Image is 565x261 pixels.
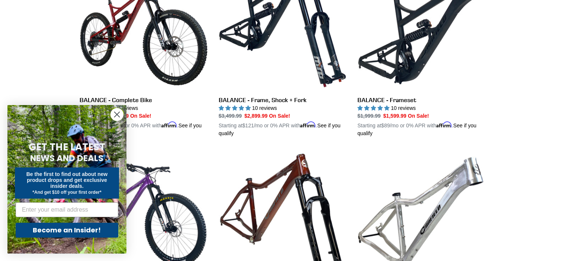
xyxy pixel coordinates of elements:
span: *And get $10 off your first order* [32,190,101,195]
button: Become an Insider! [16,223,118,238]
span: GET THE LATEST [29,140,105,154]
button: Close dialog [110,108,123,121]
span: NEWS AND DEALS [31,152,104,164]
span: Be the first to find out about new product drops and get exclusive insider deals. [26,171,108,189]
input: Enter your email address [16,202,118,217]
